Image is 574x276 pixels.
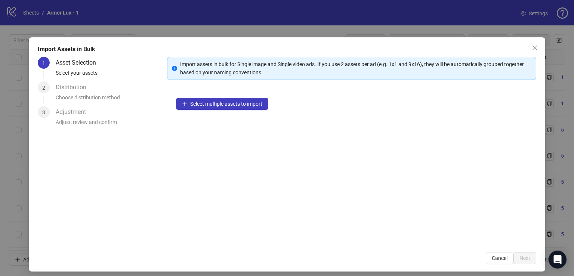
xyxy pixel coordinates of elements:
[190,101,262,107] span: Select multiple assets to import
[513,252,536,264] button: Next
[182,101,187,106] span: plus
[56,118,161,131] div: Adjust, review and confirm
[56,81,92,93] div: Distribution
[172,66,177,71] span: info-circle
[176,98,268,110] button: Select multiple assets to import
[492,255,507,261] span: Cancel
[56,93,161,106] div: Choose distribution method
[549,251,567,269] div: Open Intercom Messenger
[532,45,538,51] span: close
[180,60,531,77] div: Import assets in bulk for Single image and Single video ads. If you use 2 assets per ad (e.g. 1x1...
[42,60,45,66] span: 1
[529,42,541,54] button: Close
[56,57,102,69] div: Asset Selection
[42,85,45,91] span: 2
[486,252,513,264] button: Cancel
[56,69,161,81] div: Select your assets
[42,109,45,115] span: 3
[56,106,92,118] div: Adjustment
[38,45,536,54] div: Import Assets in Bulk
